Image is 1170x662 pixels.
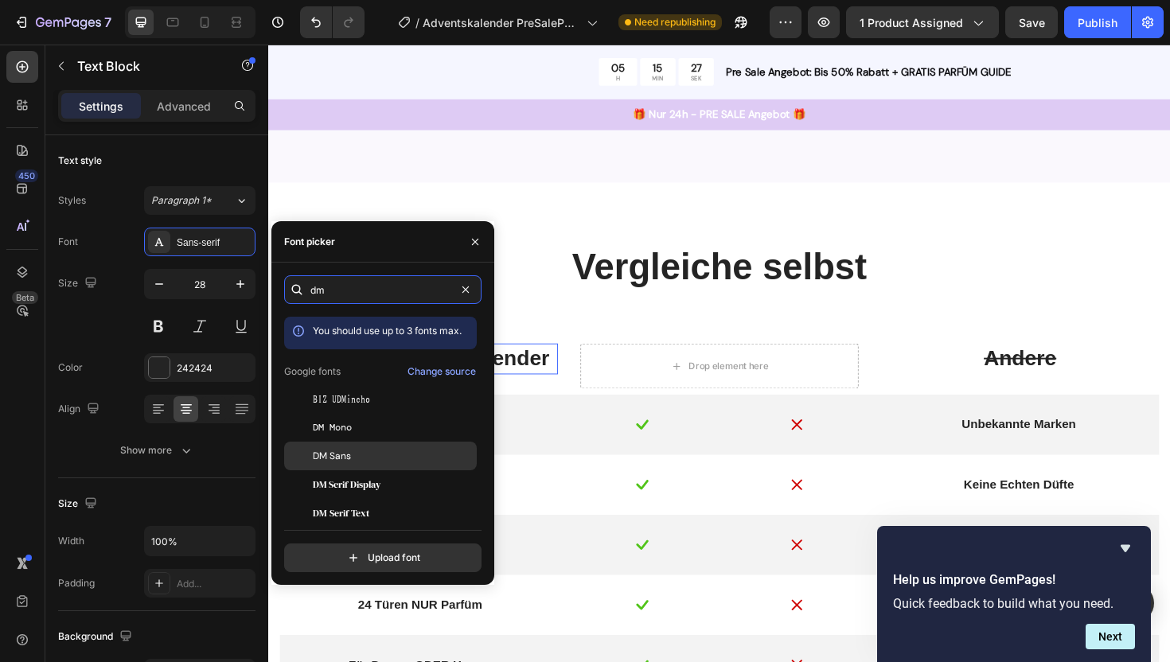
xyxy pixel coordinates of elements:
span: DM Sans [313,449,351,463]
button: Show more [58,436,255,465]
h2: Help us improve GemPages! [893,570,1135,590]
p: Bekannte Marken [21,395,299,411]
div: 450 [15,169,38,182]
div: Width [58,534,84,548]
span: Save [1019,16,1045,29]
div: Color [58,360,83,375]
div: Upload font [345,550,420,566]
p: Advanced [157,98,211,115]
div: Undo/Redo [300,6,365,38]
div: Size [58,273,100,294]
img: gempages_432750572815254551-de62ae67-f31e-4b8d-84fc-6c17c4689afb.svg [547,454,572,479]
span: BIZ UDMincho [313,391,370,406]
button: Change source [407,362,477,381]
p: 24 Türen NUR Parfüm [21,586,299,602]
input: Search font [284,275,482,304]
div: Text Block [32,294,86,309]
p: Text Block [77,56,213,76]
p: Pre Sale Angebot: Bis 50% Rabatt + GRATIS PARFÜM GUIDE [485,21,954,37]
p: Unbekannte Marken [656,395,934,411]
p: 100% Echte Markendüfte [21,458,299,475]
img: gempages_432750572815254551-de62ae67-f31e-4b8d-84fc-6c17c4689afb.svg [547,517,572,543]
p: MyScent Adventskalender [14,318,305,347]
p: Mit Beauty Produkten [656,586,934,602]
div: Text style [58,154,102,168]
span: Need republishing [634,15,716,29]
button: Paragraph 1* [144,186,255,215]
p: 7 [104,13,111,32]
img: gempages_432750572815254551-de62ae67-f31e-4b8d-84fc-6c17c4689afb.svg [547,390,572,415]
span: 1 product assigned [860,14,963,31]
div: Change source [408,364,476,379]
div: Size [58,493,100,515]
span: Paragraph 1* [151,193,212,208]
button: 1 product assigned [846,6,999,38]
span: DM Serif Display [313,477,380,492]
button: Upload font [284,543,482,572]
p: Gesamtwert bis 400€ [21,522,299,539]
button: Publish [1064,6,1131,38]
iframe: Design area [268,45,1170,662]
span: / [415,14,419,31]
img: gempages_432750572815254551-de62ae67-f31e-4b8d-84fc-6c17c4689afb.svg [547,581,572,606]
div: Sans-serif [177,236,252,250]
div: Padding [58,576,95,590]
div: Help us improve GemPages! [893,539,1135,649]
div: Background [58,626,135,648]
div: Publish [1078,14,1117,31]
span: Adventskalender PreSalePage1 [423,14,580,31]
span: DM Serif Text [313,506,369,520]
img: gempages_432750572815254551-de59cdfe-9085-4849-ac65-76e25a1de2aa.svg [383,517,408,543]
span: DM Mono [313,420,352,434]
div: Align [58,399,103,420]
div: Styles [58,193,86,208]
input: Auto [145,527,255,555]
s: Andere [758,320,834,345]
div: Font [58,235,78,249]
button: Save [1005,6,1058,38]
button: Next question [1086,624,1135,649]
p: Quick feedback to build what you need. [893,596,1135,611]
div: Font picker [284,235,335,249]
p: 🎁 Nur 24h - PRE SALE Angebot 🎁 [2,66,954,83]
img: gempages_432750572815254551-de59cdfe-9085-4849-ac65-76e25a1de2aa.svg [383,390,408,415]
p: Geringer Gesamtwert [656,522,934,539]
span: You should use up to 3 fonts max. [313,325,462,337]
h2: Vergleiche selbst [101,210,854,263]
div: 242424 [177,361,252,376]
div: Show more [120,442,194,458]
div: Add... [177,577,252,591]
p: Google fonts [284,364,341,379]
img: gempages_432750572815254551-de59cdfe-9085-4849-ac65-76e25a1de2aa.svg [383,454,408,479]
p: Keine Echten Düfte [656,458,934,475]
button: Hide survey [1116,539,1135,558]
p: Settings [79,98,123,115]
img: gempages_432750572815254551-de59cdfe-9085-4849-ac65-76e25a1de2aa.svg [383,581,408,606]
div: Beta [12,291,38,304]
button: 7 [6,6,119,38]
div: Drop element here [445,334,529,347]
